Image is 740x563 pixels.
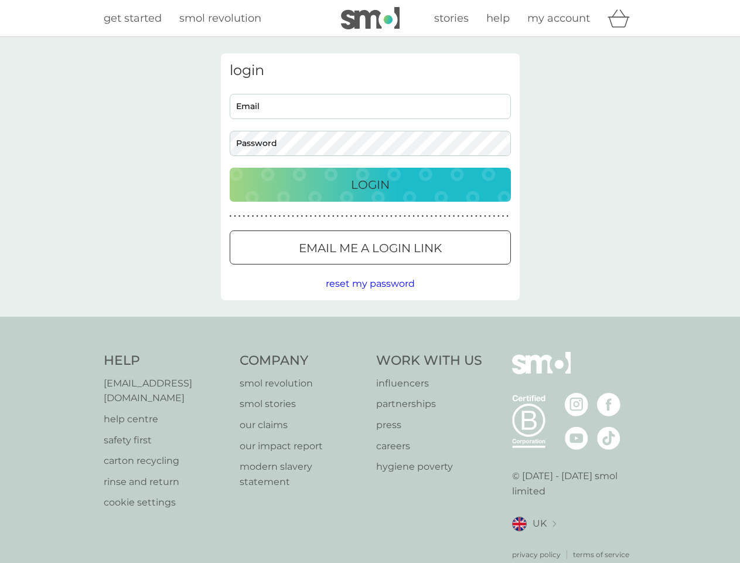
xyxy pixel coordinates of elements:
[412,213,415,219] p: ●
[608,6,637,30] div: basket
[512,549,561,560] a: privacy policy
[457,213,459,219] p: ●
[230,62,511,79] h3: login
[376,459,482,474] a: hygiene poverty
[475,213,478,219] p: ●
[512,469,637,498] p: © [DATE] - [DATE] smol limited
[381,213,384,219] p: ●
[292,213,294,219] p: ●
[104,433,229,448] a: safety first
[104,453,229,469] a: carton recycling
[240,439,364,454] a: our impact report
[597,426,620,450] img: visit the smol Tiktok page
[527,10,590,27] a: my account
[305,213,308,219] p: ●
[448,213,451,219] p: ●
[179,12,261,25] span: smol revolution
[301,213,303,219] p: ●
[326,276,415,291] button: reset my password
[408,213,411,219] p: ●
[230,213,232,219] p: ●
[512,352,571,392] img: smol
[486,10,510,27] a: help
[376,418,482,433] a: press
[484,213,486,219] p: ●
[230,230,511,264] button: Email me a login link
[104,12,162,25] span: get started
[238,213,241,219] p: ●
[351,175,390,194] p: Login
[386,213,388,219] p: ●
[453,213,455,219] p: ●
[319,213,321,219] p: ●
[373,213,375,219] p: ●
[278,213,281,219] p: ●
[363,213,366,219] p: ●
[240,418,364,433] a: our claims
[493,213,495,219] p: ●
[104,10,162,27] a: get started
[265,213,268,219] p: ●
[256,213,258,219] p: ●
[565,426,588,450] img: visit the smol Youtube page
[328,213,330,219] p: ●
[310,213,312,219] p: ●
[314,213,316,219] p: ●
[486,12,510,25] span: help
[240,352,364,370] h4: Company
[597,393,620,416] img: visit the smol Facebook page
[417,213,420,219] p: ●
[533,516,547,531] span: UK
[435,213,437,219] p: ●
[283,213,285,219] p: ●
[376,396,482,412] p: partnerships
[326,278,415,289] span: reset my password
[527,12,590,25] span: my account
[104,352,229,370] h4: Help
[434,10,469,27] a: stories
[431,213,433,219] p: ●
[506,213,509,219] p: ●
[240,376,364,391] a: smol revolution
[261,213,263,219] p: ●
[466,213,469,219] p: ●
[502,213,504,219] p: ●
[104,412,229,427] a: help centre
[390,213,393,219] p: ●
[274,213,277,219] p: ●
[288,213,290,219] p: ●
[368,213,370,219] p: ●
[299,239,442,257] p: Email me a login link
[104,376,229,406] a: [EMAIL_ADDRESS][DOMAIN_NAME]
[104,495,229,510] a: cookie settings
[434,12,469,25] span: stories
[350,213,352,219] p: ●
[252,213,254,219] p: ●
[470,213,473,219] p: ●
[404,213,406,219] p: ●
[337,213,339,219] p: ●
[444,213,446,219] p: ●
[512,517,527,531] img: UK flag
[462,213,464,219] p: ●
[426,213,428,219] p: ●
[240,459,364,489] a: modern slavery statement
[439,213,442,219] p: ●
[179,10,261,27] a: smol revolution
[230,168,511,202] button: Login
[104,474,229,490] a: rinse and return
[376,376,482,391] p: influencers
[240,396,364,412] a: smol stories
[565,393,588,416] img: visit the smol Instagram page
[497,213,500,219] p: ●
